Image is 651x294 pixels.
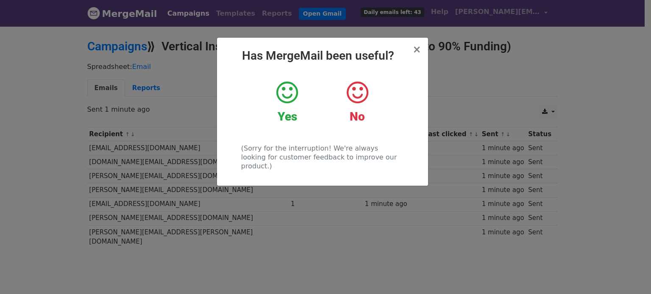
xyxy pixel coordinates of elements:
[328,80,386,124] a: No
[224,49,421,63] h2: Has MergeMail been useful?
[412,44,421,55] button: Close
[350,110,365,124] strong: No
[412,44,421,55] span: ×
[259,80,316,124] a: Yes
[241,144,403,170] p: (Sorry for the interruption! We're always looking for customer feedback to improve our product.)
[278,110,297,124] strong: Yes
